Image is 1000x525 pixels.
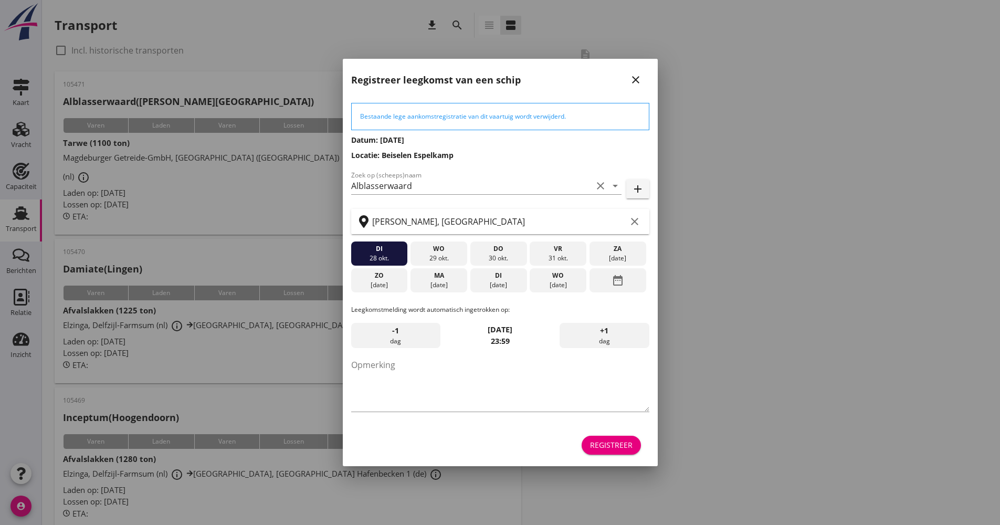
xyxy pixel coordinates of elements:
[472,254,524,263] div: 30 okt.
[351,305,649,314] p: Leegkomstmelding wordt automatisch ingetrokken op:
[413,280,465,290] div: [DATE]
[472,280,524,290] div: [DATE]
[600,325,608,337] span: +1
[631,183,644,195] i: add
[532,280,584,290] div: [DATE]
[351,323,440,348] div: dag
[472,244,524,254] div: do
[628,215,641,228] i: clear
[491,336,510,346] strong: 23:59
[353,280,405,290] div: [DATE]
[392,325,399,337] span: -1
[594,180,607,192] i: clear
[590,439,633,450] div: Registreer
[353,254,405,263] div: 28 okt.
[532,254,584,263] div: 31 okt.
[351,356,649,412] textarea: Opmerking
[360,112,640,121] div: Bestaande lege aankomstregistratie van dit vaartuig wordt verwijderd.
[413,254,465,263] div: 29 okt.
[351,150,649,161] h3: Locatie: Beiselen Espelkamp
[629,73,642,86] i: close
[413,244,465,254] div: wo
[612,271,624,290] i: date_range
[488,324,512,334] strong: [DATE]
[592,244,644,254] div: za
[472,271,524,280] div: di
[560,323,649,348] div: dag
[413,271,465,280] div: ma
[351,134,649,145] h3: Datum: [DATE]
[353,244,405,254] div: di
[532,271,584,280] div: wo
[353,271,405,280] div: zo
[351,73,521,87] h2: Registreer leegkomst van een schip
[372,213,626,230] input: Zoek op terminal of plaats
[609,180,622,192] i: arrow_drop_down
[592,254,644,263] div: [DATE]
[351,177,592,194] input: Zoek op (scheeps)naam
[532,244,584,254] div: vr
[582,436,641,455] button: Registreer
